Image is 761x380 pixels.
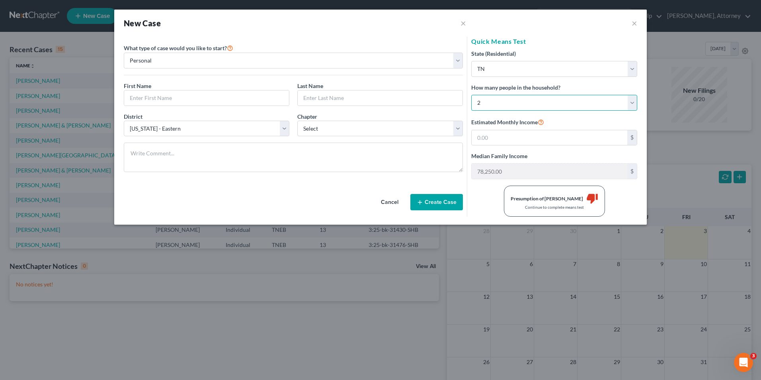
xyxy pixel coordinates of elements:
[511,195,583,202] div: Presumption of [PERSON_NAME]
[124,90,289,106] input: Enter First Name
[298,90,462,106] input: Enter Last Name
[124,43,233,53] label: What type of case would you like to start?
[472,164,627,179] input: 0.00
[410,194,463,211] button: Create Case
[471,117,544,127] label: Estimated Monthly Income
[472,130,627,145] input: 0.00
[124,82,151,89] span: First Name
[471,50,516,57] span: State (Residential)
[124,18,161,28] strong: New Case
[627,164,637,179] div: $
[632,18,637,28] button: ×
[471,83,560,92] label: How many people in the household?
[471,37,637,46] h5: Quick Means Test
[627,130,637,145] div: $
[586,192,598,204] i: thumb_down
[511,204,598,210] div: Continue to complete means test
[297,82,323,89] span: Last Name
[471,152,527,160] label: Median Family Income
[124,113,142,120] span: District
[297,113,317,120] span: Chapter
[734,353,753,372] iframe: Intercom live chat
[750,353,757,359] span: 3
[372,194,407,210] button: Cancel
[461,18,466,29] button: ×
